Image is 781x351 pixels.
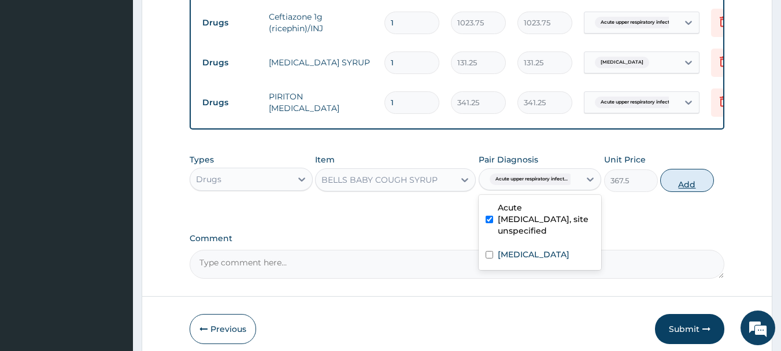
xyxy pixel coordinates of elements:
span: [MEDICAL_DATA] [595,57,649,68]
label: Types [190,155,214,165]
td: Drugs [197,52,263,73]
button: Previous [190,314,256,344]
span: We're online! [67,103,160,220]
td: PIRITON [MEDICAL_DATA] [263,85,379,120]
div: BELLS BABY COUGH SYRUP [321,174,438,186]
img: d_794563401_company_1708531726252_794563401 [21,58,47,87]
label: Comment [190,234,725,243]
div: Minimize live chat window [190,6,217,34]
td: Ceftiazone 1g (ricephin)/INJ [263,5,379,40]
div: Drugs [196,173,221,185]
td: [MEDICAL_DATA] SYRUP [263,51,379,74]
span: Acute upper respiratory infect... [595,17,679,28]
td: Drugs [197,92,263,113]
label: Item [315,154,335,165]
span: Acute upper respiratory infect... [490,173,573,185]
label: Pair Diagnosis [479,154,538,165]
div: Chat with us now [60,65,194,80]
button: Submit [655,314,724,344]
label: [MEDICAL_DATA] [498,249,569,260]
label: Acute [MEDICAL_DATA], site unspecified [498,202,595,237]
button: Add [660,169,714,192]
td: Drugs [197,12,263,34]
textarea: Type your message and hit 'Enter' [6,231,220,271]
label: Unit Price [604,154,646,165]
span: Acute upper respiratory infect... [595,97,679,108]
